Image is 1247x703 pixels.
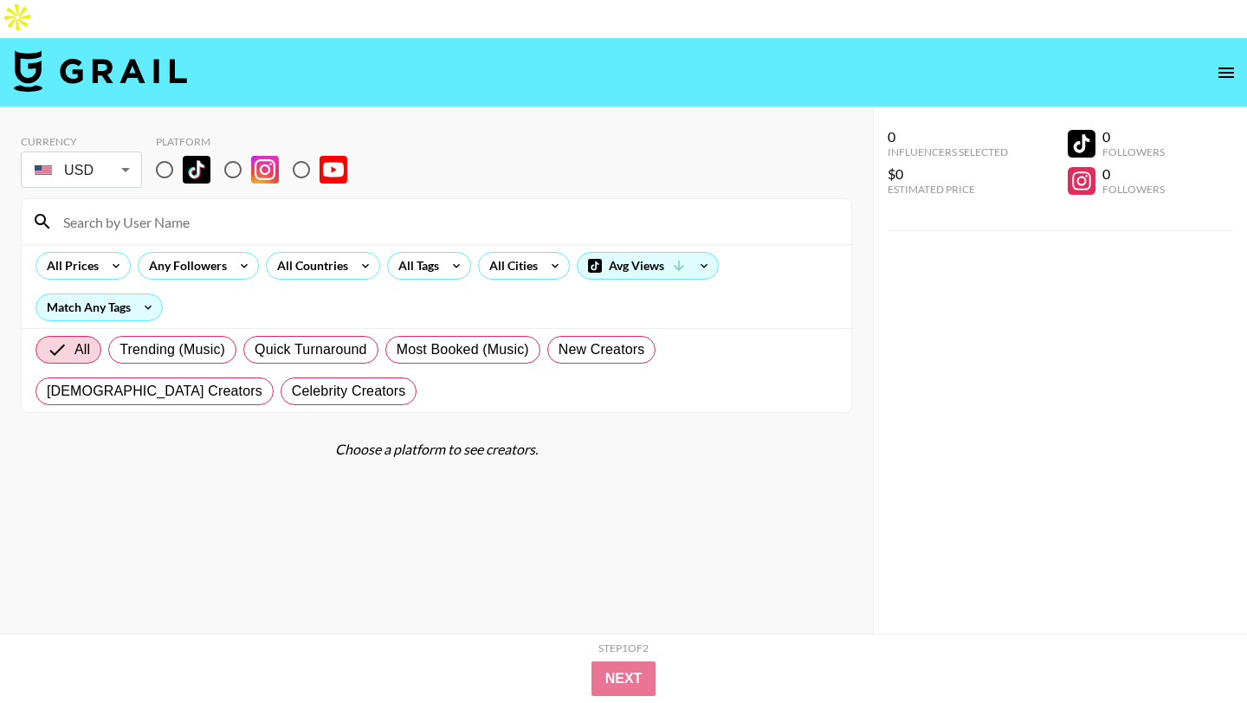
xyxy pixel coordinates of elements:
button: open drawer [1209,55,1244,90]
div: $0 [888,165,1008,183]
div: Followers [1102,183,1165,196]
div: Match Any Tags [36,294,162,320]
div: Platform [156,135,361,148]
div: Choose a platform to see creators. [21,441,852,458]
span: Celebrity Creators [292,381,406,402]
span: Trending (Music) [120,339,225,360]
div: All Countries [267,253,352,279]
div: 0 [888,128,1008,145]
div: Influencers Selected [888,145,1008,158]
div: Any Followers [139,253,230,279]
div: Step 1 of 2 [598,642,649,655]
div: 0 [1102,165,1165,183]
iframe: Drift Widget Chat Controller [1160,616,1226,682]
div: All Tags [388,253,443,279]
div: USD [24,155,139,185]
span: Quick Turnaround [255,339,367,360]
div: Estimated Price [888,183,1008,196]
div: Followers [1102,145,1165,158]
div: 0 [1102,128,1165,145]
div: Avg Views [578,253,718,279]
img: Grail Talent [14,50,187,92]
div: All Cities [479,253,541,279]
div: All Prices [36,253,102,279]
div: Currency [21,135,142,148]
img: YouTube [320,156,347,184]
input: Search by User Name [53,208,841,235]
span: All [74,339,90,360]
span: Most Booked (Music) [397,339,529,360]
button: Next [591,661,656,696]
img: TikTok [183,156,210,184]
span: New Creators [559,339,645,360]
img: Instagram [251,156,279,184]
span: [DEMOGRAPHIC_DATA] Creators [47,381,262,402]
